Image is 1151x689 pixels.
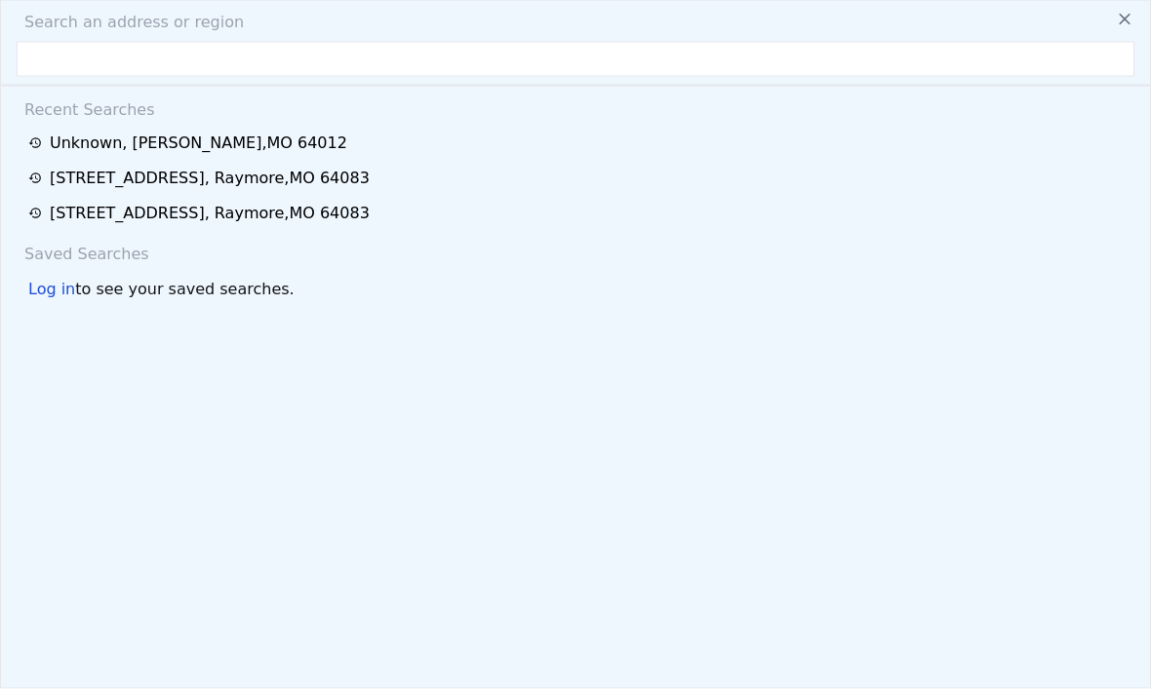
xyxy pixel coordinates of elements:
span: Search an address or region [9,11,244,34]
span: to see your saved searches. [75,278,294,301]
div: Unknown , [PERSON_NAME] , MO 64012 [50,132,347,155]
div: Log in [28,278,75,301]
a: Unknown, [PERSON_NAME],MO 64012 [28,132,1129,155]
div: Saved Searches [17,231,1134,270]
div: Recent Searches [17,87,1134,126]
div: [STREET_ADDRESS] , Raymore , MO 64083 [50,167,370,190]
a: [STREET_ADDRESS], Raymore,MO 64083 [28,202,1129,225]
a: [STREET_ADDRESS], Raymore,MO 64083 [28,167,1129,190]
div: [STREET_ADDRESS] , Raymore , MO 64083 [50,202,370,225]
